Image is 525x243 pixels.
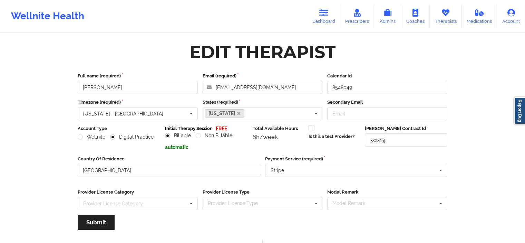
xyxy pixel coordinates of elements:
label: Full name (required) [78,73,198,80]
a: Medications [462,5,497,28]
label: [PERSON_NAME] Contract Id [365,125,447,132]
label: Account Type [78,125,160,132]
label: Total Available Hours [253,125,304,132]
label: Provider License Type [203,189,323,196]
label: Timezone (required) [78,99,198,106]
label: Initial Therapy Session [165,125,213,132]
button: Submit [78,215,115,230]
label: States (required) [203,99,323,106]
label: Calendar Id [327,73,447,80]
input: Email address [203,81,323,94]
input: Calendar Id [327,81,447,94]
label: Provider License Category [78,189,198,196]
div: Model Remark [331,199,375,207]
input: Full name [78,81,198,94]
label: Payment Service (required) [265,156,448,162]
input: Deel Contract Id [365,133,447,147]
a: [US_STATE] [205,109,245,118]
label: Is this a test Provider? [309,133,354,140]
label: Secondary Email [327,99,447,106]
label: Wellnite [78,134,105,140]
p: automatic [165,144,247,151]
div: Provider License Category [83,201,143,206]
div: Stripe [271,168,284,173]
a: Account [497,5,525,28]
a: Dashboard [307,5,340,28]
input: Email [327,107,447,120]
label: Country Of Residence [78,156,260,162]
a: Report Bug [514,97,525,124]
div: Provider License Type [206,199,268,207]
div: Edit Therapist [189,41,336,63]
a: Admins [374,5,401,28]
a: Prescribers [340,5,375,28]
label: Digital Practice [110,134,154,140]
p: FREE [216,125,227,132]
label: Non Billable [196,133,232,139]
label: Billable [165,133,191,139]
div: [US_STATE] - [GEOGRAPHIC_DATA] [83,111,163,116]
label: Email (required) [203,73,323,80]
label: Model Remark [327,189,447,196]
a: Coaches [401,5,430,28]
a: Therapists [430,5,462,28]
div: 6h/week [253,133,304,140]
